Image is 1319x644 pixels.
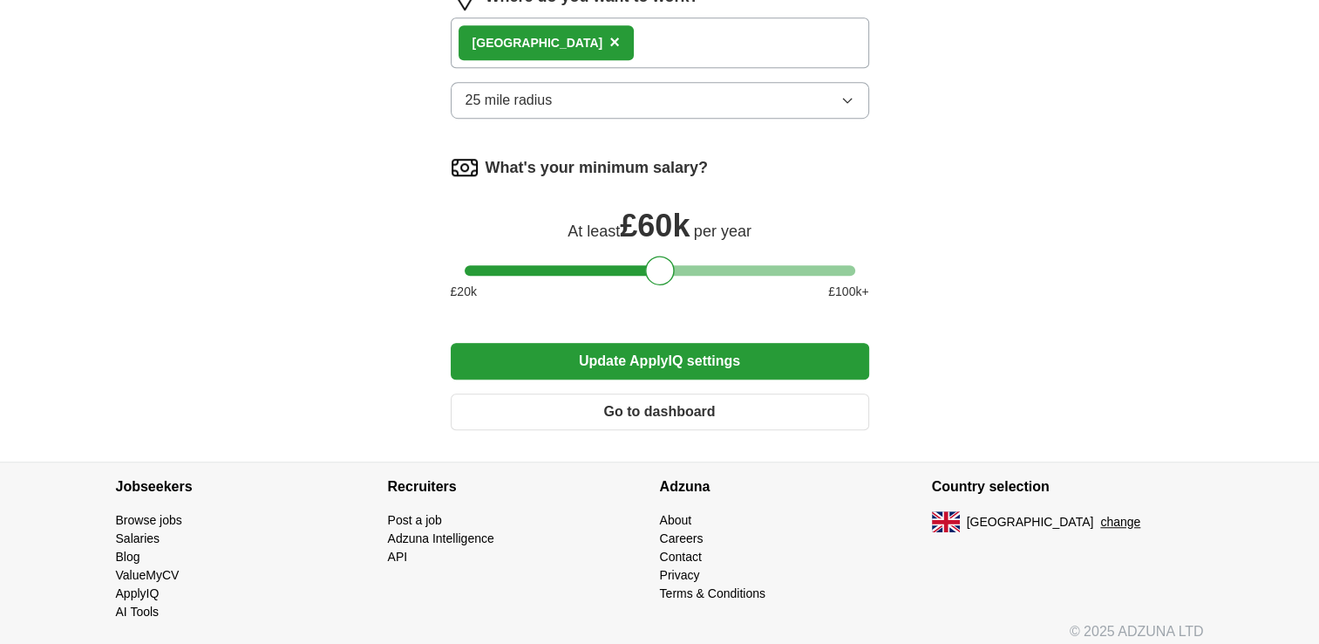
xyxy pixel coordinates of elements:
a: Adzuna Intelligence [388,531,494,545]
span: × [609,32,620,51]
a: Browse jobs [116,513,182,527]
a: API [388,550,408,564]
button: change [1100,513,1140,531]
span: 25 mile radius [466,90,553,111]
label: What's your minimum salary? [486,156,708,180]
a: Privacy [660,568,700,582]
a: ApplyIQ [116,586,160,600]
span: At least [568,223,620,240]
button: × [609,30,620,56]
div: [GEOGRAPHIC_DATA] [473,34,603,52]
a: Salaries [116,531,160,545]
a: AI Tools [116,605,160,619]
a: Careers [660,531,704,545]
a: About [660,513,692,527]
span: per year [694,223,751,240]
a: Terms & Conditions [660,586,765,600]
span: [GEOGRAPHIC_DATA] [967,513,1094,531]
span: £ 20 k [451,283,477,301]
button: Update ApplyIQ settings [451,343,869,380]
img: salary.png [451,154,479,182]
a: ValueMyCV [116,568,180,582]
img: UK flag [932,511,960,532]
button: 25 mile radius [451,82,869,119]
a: Contact [660,550,702,564]
button: Go to dashboard [451,394,869,430]
span: £ 60k [620,208,690,243]
a: Post a job [388,513,442,527]
a: Blog [116,550,140,564]
h4: Country selection [932,462,1204,511]
span: £ 100 k+ [828,283,868,301]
